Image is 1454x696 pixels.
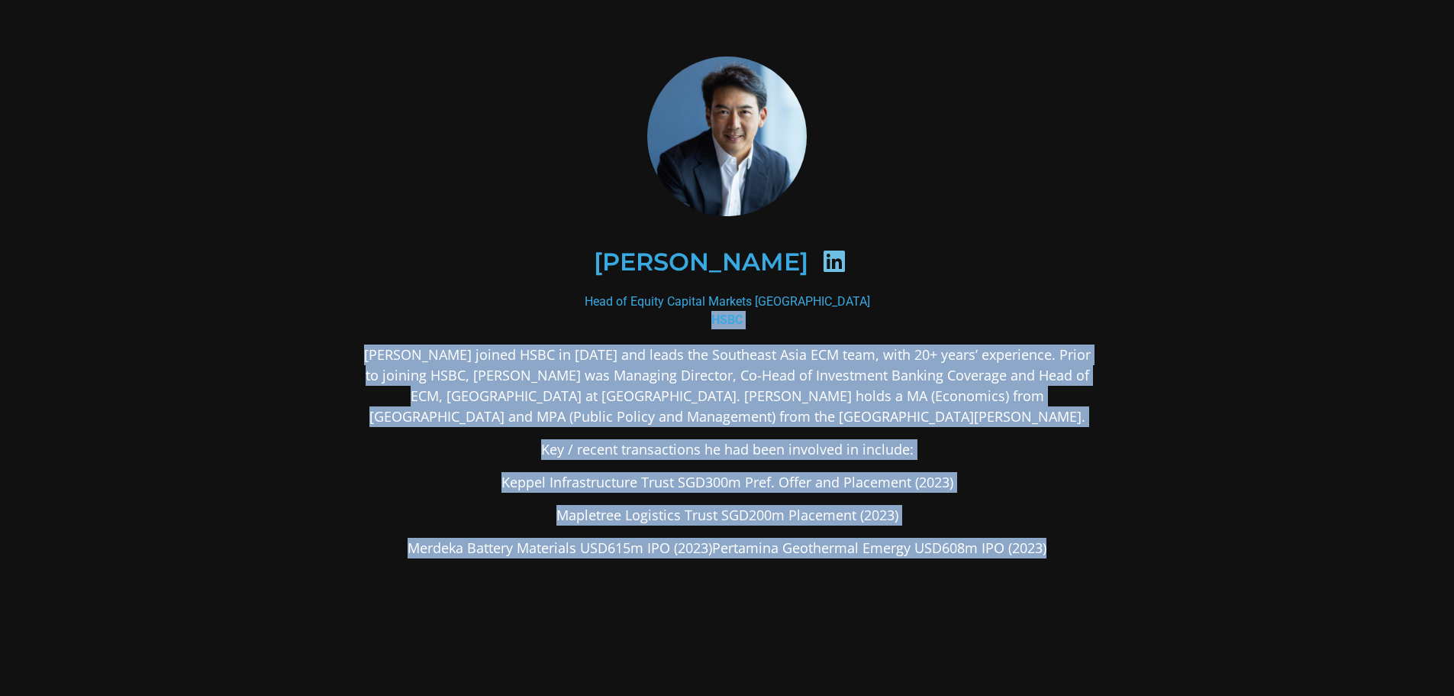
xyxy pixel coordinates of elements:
p: Mapletree Logistics Trust SGD200m Placement (2023) [356,505,1098,526]
h2: [PERSON_NAME] [594,250,808,274]
p: Key / recent transactions he had been involved in include: [356,439,1098,460]
p: Merdeka Battery Materials USD615m IPO (2023)Pertamina Geothermal Emergy USD608m IPO (2023) [356,538,1098,558]
b: HSBC [711,312,743,327]
div: Head of Equity Capital Markets [GEOGRAPHIC_DATA] [356,293,1098,329]
p: Keppel Infrastructure Trust SGD300m Pref. Offer and Placement (2023) [356,472,1098,493]
p: [PERSON_NAME] joined HSBC in [DATE] and leads the Southeast Asia ECM team, with 20+ years’ experi... [356,345,1098,427]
